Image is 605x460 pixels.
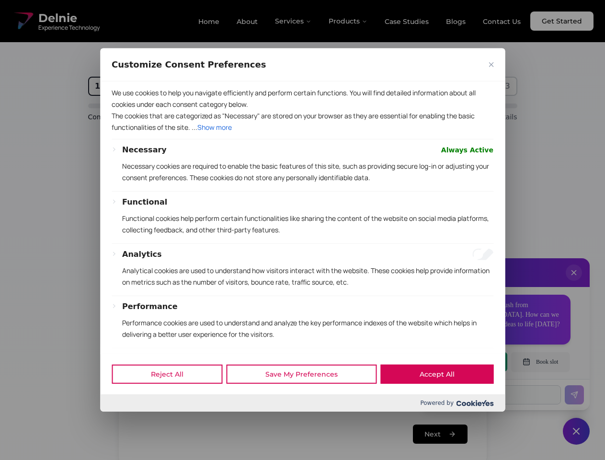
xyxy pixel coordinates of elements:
[122,144,167,156] button: Necessary
[112,59,266,70] span: Customize Consent Preferences
[472,249,493,260] input: Enable Analytics
[380,365,493,384] button: Accept All
[441,144,493,156] span: Always Active
[112,365,222,384] button: Reject All
[122,301,178,312] button: Performance
[197,122,232,133] button: Show more
[100,394,505,412] div: Powered by
[122,265,493,288] p: Analytical cookies are used to understand how visitors interact with the website. These cookies h...
[122,249,162,260] button: Analytics
[112,87,493,110] p: We use cookies to help you navigate efficiently and perform certain functions. You will find deta...
[122,317,493,340] p: Performance cookies are used to understand and analyze the key performance indexes of the website...
[122,213,493,236] p: Functional cookies help perform certain functionalities like sharing the content of the website o...
[226,365,377,384] button: Save My Preferences
[122,196,167,208] button: Functional
[456,400,493,406] img: Cookieyes logo
[112,110,493,133] p: The cookies that are categorized as "Necessary" are stored on your browser as they are essential ...
[122,161,493,184] p: Necessary cookies are required to enable the basic features of this site, such as providing secur...
[489,62,493,67] img: Close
